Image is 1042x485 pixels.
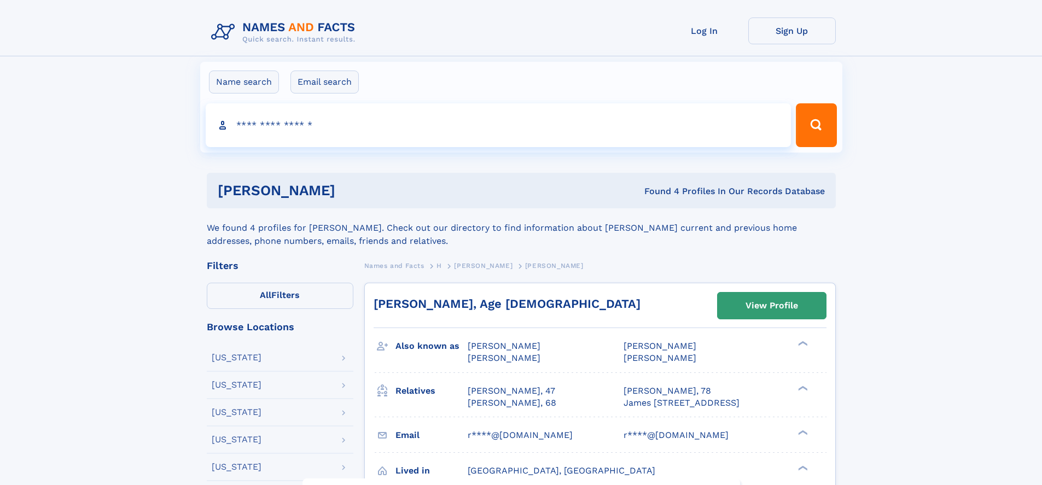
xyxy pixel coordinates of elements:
[395,337,468,355] h3: Also known as
[796,103,836,147] button: Search Button
[209,71,279,94] label: Name search
[468,385,555,397] a: [PERSON_NAME], 47
[468,397,556,409] a: [PERSON_NAME], 68
[624,385,711,397] a: [PERSON_NAME], 78
[436,262,442,270] span: H
[212,381,261,389] div: [US_STATE]
[795,429,808,436] div: ❯
[746,293,798,318] div: View Profile
[661,17,748,44] a: Log In
[290,71,359,94] label: Email search
[212,353,261,362] div: [US_STATE]
[490,185,825,197] div: Found 4 Profiles In Our Records Database
[207,17,364,47] img: Logo Names and Facts
[468,465,655,476] span: [GEOGRAPHIC_DATA], [GEOGRAPHIC_DATA]
[206,103,791,147] input: search input
[468,341,540,351] span: [PERSON_NAME]
[454,259,513,272] a: [PERSON_NAME]
[212,408,261,417] div: [US_STATE]
[624,397,740,409] a: James [STREET_ADDRESS]
[748,17,836,44] a: Sign Up
[207,261,353,271] div: Filters
[795,340,808,347] div: ❯
[207,322,353,332] div: Browse Locations
[207,208,836,248] div: We found 4 profiles for [PERSON_NAME]. Check out our directory to find information about [PERSON_...
[795,464,808,471] div: ❯
[795,384,808,391] div: ❯
[374,297,641,311] a: [PERSON_NAME], Age [DEMOGRAPHIC_DATA]
[468,353,540,363] span: [PERSON_NAME]
[624,353,696,363] span: [PERSON_NAME]
[624,341,696,351] span: [PERSON_NAME]
[218,184,490,197] h1: [PERSON_NAME]
[212,435,261,444] div: [US_STATE]
[212,463,261,471] div: [US_STATE]
[395,382,468,400] h3: Relatives
[395,426,468,445] h3: Email
[260,290,271,300] span: All
[718,293,826,319] a: View Profile
[207,283,353,309] label: Filters
[525,262,584,270] span: [PERSON_NAME]
[454,262,513,270] span: [PERSON_NAME]
[364,259,424,272] a: Names and Facts
[436,259,442,272] a: H
[395,461,468,480] h3: Lived in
